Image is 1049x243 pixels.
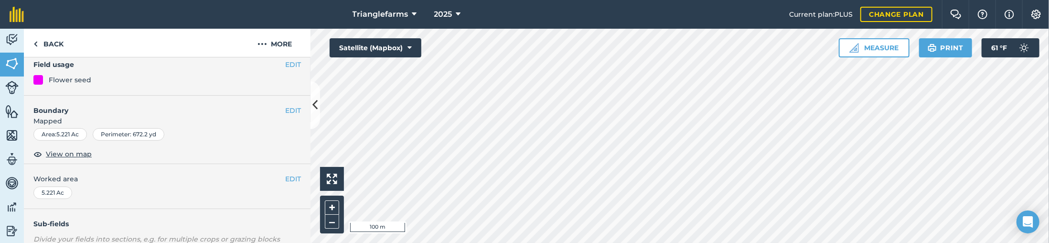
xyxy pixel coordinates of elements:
[46,149,92,159] span: View on map
[789,9,853,20] span: Current plan : PLUS
[24,29,73,57] a: Back
[982,38,1039,57] button: 61 °F
[10,7,24,22] img: fieldmargin Logo
[93,128,164,141] div: Perimeter : 672.2 yd
[1005,9,1014,20] img: svg+xml;base64,PHN2ZyB4bWxucz0iaHR0cDovL3d3dy53My5vcmcvMjAwMC9zdmciIHdpZHRoPSIxNyIgaGVpZ2h0PSIxNy...
[239,29,310,57] button: More
[5,176,19,190] img: svg+xml;base64,PD94bWwgdmVyc2lvbj0iMS4wIiBlbmNvZGluZz0idXRmLTgiPz4KPCEtLSBHZW5lcmF0b3I6IEFkb2JlIE...
[33,128,87,141] div: Area : 5.221 Ac
[330,38,421,57] button: Satellite (Mapbox)
[5,128,19,143] img: svg+xml;base64,PHN2ZyB4bWxucz0iaHR0cDovL3d3dy53My5vcmcvMjAwMC9zdmciIHdpZHRoPSI1NiIgaGVpZ2h0PSI2MC...
[1030,10,1042,19] img: A cog icon
[327,174,337,184] img: Four arrows, one pointing top left, one top right, one bottom right and the last bottom left
[434,9,452,20] span: 2025
[24,116,310,126] span: Mapped
[5,104,19,119] img: svg+xml;base64,PHN2ZyB4bWxucz0iaHR0cDovL3d3dy53My5vcmcvMjAwMC9zdmciIHdpZHRoPSI1NiIgaGVpZ2h0PSI2MC...
[257,38,267,50] img: svg+xml;base64,PHN2ZyB4bWxucz0iaHR0cDovL3d3dy53My5vcmcvMjAwMC9zdmciIHdpZHRoPSIyMCIgaGVpZ2h0PSIyNC...
[5,33,19,47] img: svg+xml;base64,PD94bWwgdmVyc2lvbj0iMS4wIiBlbmNvZGluZz0idXRmLTgiPz4KPCEtLSBHZW5lcmF0b3I6IEFkb2JlIE...
[977,10,988,19] img: A question mark icon
[5,81,19,94] img: svg+xml;base64,PD94bWwgdmVyc2lvbj0iMS4wIiBlbmNvZGluZz0idXRmLTgiPz4KPCEtLSBHZW5lcmF0b3I6IEFkb2JlIE...
[353,9,408,20] span: Trianglefarms
[991,38,1007,57] span: 61 ° F
[33,38,38,50] img: svg+xml;base64,PHN2ZyB4bWxucz0iaHR0cDovL3d3dy53My5vcmcvMjAwMC9zdmciIHdpZHRoPSI5IiBoZWlnaHQ9IjI0Ii...
[325,200,339,215] button: +
[49,75,91,85] div: Flower seed
[839,38,910,57] button: Measure
[5,200,19,214] img: svg+xml;base64,PD94bWwgdmVyc2lvbj0iMS4wIiBlbmNvZGluZz0idXRmLTgiPz4KPCEtLSBHZW5lcmF0b3I6IEFkb2JlIE...
[5,224,19,238] img: svg+xml;base64,PD94bWwgdmVyc2lvbj0iMS4wIiBlbmNvZGluZz0idXRmLTgiPz4KPCEtLSBHZW5lcmF0b3I6IEFkb2JlIE...
[1017,210,1039,233] div: Open Intercom Messenger
[5,152,19,166] img: svg+xml;base64,PD94bWwgdmVyc2lvbj0iMS4wIiBlbmNvZGluZz0idXRmLTgiPz4KPCEtLSBHZW5lcmF0b3I6IEFkb2JlIE...
[1015,38,1034,57] img: svg+xml;base64,PD94bWwgdmVyc2lvbj0iMS4wIiBlbmNvZGluZz0idXRmLTgiPz4KPCEtLSBHZW5lcmF0b3I6IEFkb2JlIE...
[24,219,310,229] h4: Sub-fields
[285,105,301,116] button: EDIT
[849,43,859,53] img: Ruler icon
[33,174,301,184] span: Worked area
[5,56,19,71] img: svg+xml;base64,PHN2ZyB4bWxucz0iaHR0cDovL3d3dy53My5vcmcvMjAwMC9zdmciIHdpZHRoPSI1NiIgaGVpZ2h0PSI2MC...
[860,7,932,22] a: Change plan
[285,174,301,184] button: EDIT
[33,148,42,160] img: svg+xml;base64,PHN2ZyB4bWxucz0iaHR0cDovL3d3dy53My5vcmcvMjAwMC9zdmciIHdpZHRoPSIxOCIgaGVpZ2h0PSIyNC...
[285,59,301,70] button: EDIT
[919,38,973,57] button: Print
[33,148,92,160] button: View on map
[928,42,937,54] img: svg+xml;base64,PHN2ZyB4bWxucz0iaHR0cDovL3d3dy53My5vcmcvMjAwMC9zdmciIHdpZHRoPSIxOSIgaGVpZ2h0PSIyNC...
[950,10,962,19] img: Two speech bubbles overlapping with the left bubble in the forefront
[325,215,339,229] button: –
[33,187,72,199] div: 5.221 Ac
[33,59,285,70] h4: Field usage
[24,96,285,116] h4: Boundary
